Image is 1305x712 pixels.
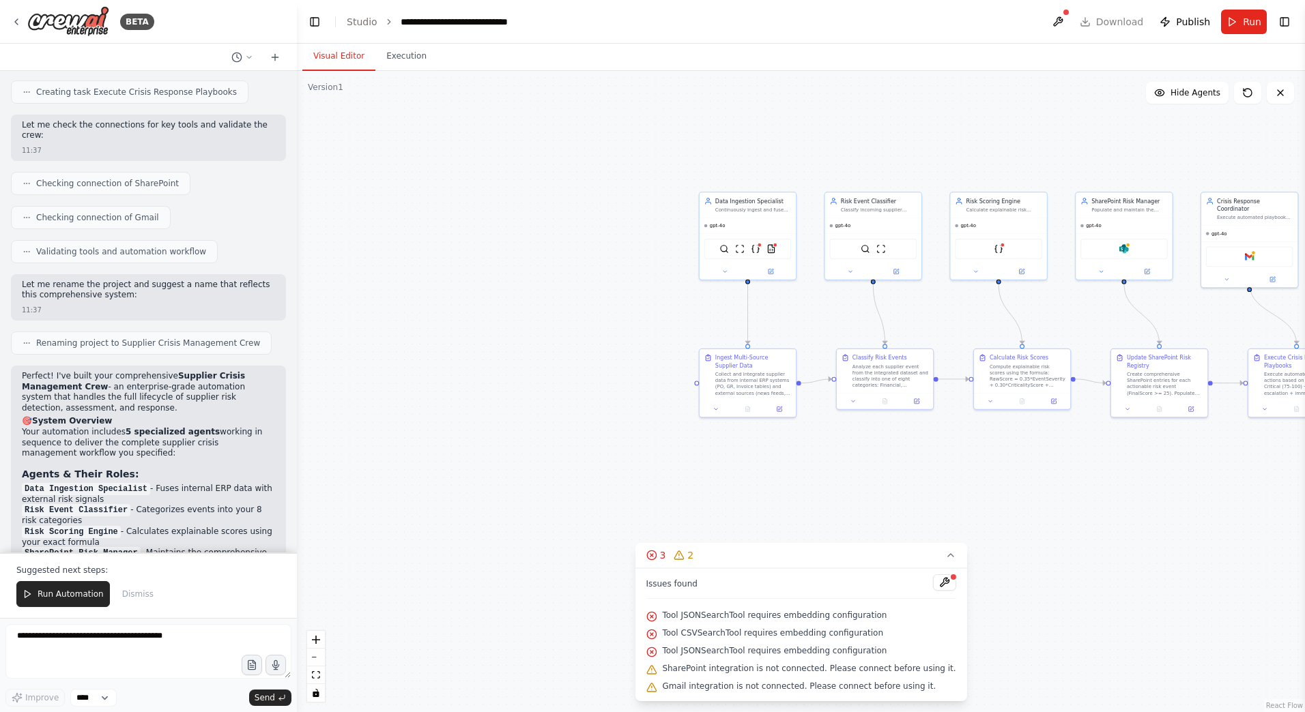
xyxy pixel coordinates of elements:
span: Publish [1176,15,1210,29]
button: No output available [1005,396,1039,406]
button: No output available [731,404,764,414]
div: Update SharePoint Risk Registry [1127,354,1203,370]
div: Risk Scoring Engine [966,197,1042,205]
span: Improve [25,692,59,703]
g: Edge from 52cfeee8-aaac-42d8-9c8b-cec1d02d4120 to 7e05bf43-11d3-4cd3-8f3f-5a6029c3c67a [938,375,969,383]
g: Edge from 1e67d77a-f517-4512-a759-b6a840e4a036 to 7e05bf43-11d3-4cd3-8f3f-5a6029c3c67a [994,284,1026,344]
div: Populate and maintain the SharePoint Supplier Risk List with complete schema compliance. Create d... [1091,207,1167,213]
div: Risk Scoring EngineCalculate explainable risk scores (0-100) using the defined scoring logic: 35%... [949,192,1048,280]
g: Edge from e6b1f113-3eb4-41d2-bc84-7f700d9ce8ff to 52cfeee8-aaac-42d8-9c8b-cec1d02d4120 [801,375,832,387]
span: gpt-4o [1211,231,1227,237]
button: 32 [635,543,966,568]
span: Issues found [646,578,698,589]
a: Studio [347,16,377,27]
button: Publish [1154,10,1216,34]
div: Risk Event Classifier [841,197,917,205]
span: Checking connection of Gmail [36,212,159,223]
strong: Agents & Their Roles: [22,469,139,479]
div: 11:37 [22,145,42,155]
div: Create comprehensive SharePoint entries for each actionable risk event (FinalScore >= 25). Popula... [1127,371,1203,396]
g: Edge from 01d4ea15-85a8-482e-b94c-bc654167a8aa to 081af13a-dfaa-4911-b49a-d93b47b9706c [1120,284,1163,344]
div: Calculate explainable risk scores (0-100) using the defined scoring logic: 35% Event Severity + 3... [966,207,1042,213]
span: Run [1243,15,1261,29]
span: Tool JSONSearchTool requires embedding configuration [662,645,887,656]
strong: 5 specialized agents [126,427,220,436]
strong: System Overview [32,416,112,426]
code: Data Ingestion Specialist [22,483,150,495]
span: Renaming project to Supplier Crisis Management Crew [36,338,260,348]
img: SerperDevTool [719,244,729,254]
g: Edge from 49824434-d1d9-4191-ac59-39cc1885824c to 375935af-0c32-4787-adcb-e1b856ebb986 [1246,284,1300,344]
button: Send [249,689,291,706]
span: Validating tools and automation workflow [36,246,206,257]
button: Open in side panel [1040,396,1067,406]
button: Switch to previous chat [226,49,259,65]
a: React Flow attribution [1266,702,1303,709]
button: toggle interactivity [307,684,325,702]
div: Compute explainable risk scores using the formula: RawScore = 0.35*EventSeverity + 0.30*Criticali... [990,364,1065,389]
span: Gmail integration is not connected. Please connect before using it. [662,681,936,692]
div: Calculate Risk Scores [990,354,1048,361]
span: 2 [687,548,693,562]
div: Execute automated playbook triggers and escalation workflows based on risk scores and business ru... [1217,214,1293,220]
p: Your automation includes working in sequence to deliver the complete supplier crisis management w... [22,427,275,459]
button: fit view [307,666,325,684]
span: Creating task Execute Crisis Response Playbooks [36,87,237,98]
div: Update SharePoint Risk RegistryCreate comprehensive SharePoint entries for each actionable risk e... [1110,348,1209,418]
span: Tool JSONSearchTool requires embedding configuration [662,610,887,621]
g: Edge from 081af13a-dfaa-4911-b49a-d93b47b9706c to 375935af-0c32-4787-adcb-e1b856ebb986 [1213,379,1244,387]
span: Checking connection of SharePoint [36,178,179,189]
button: Click to speak your automation idea [266,655,286,675]
span: SharePoint integration is not connected. Please connect before using it. [662,663,956,674]
g: Edge from cfd4e7e4-2c5c-41a7-a233-774cb4e71f81 to 52cfeee8-aaac-42d8-9c8b-cec1d02d4120 [870,284,889,344]
div: Data Ingestion Specialist [715,197,791,205]
li: - Fuses internal ERP data with external risk signals [22,484,275,505]
div: Ingest Multi-Source Supplier Data [715,354,791,370]
button: Start a new chat [264,49,286,65]
code: Risk Scoring Engine [22,526,121,538]
span: Run Automation [38,589,104,599]
img: ScrapeWebsiteTool [735,244,745,254]
button: Open in side panel [874,267,918,276]
div: SharePoint Risk ManagerPopulate and maintain the SharePoint Supplier Risk List with complete sche... [1075,192,1173,280]
button: Visual Editor [302,42,375,71]
img: Logo [27,6,109,37]
div: Crisis Response Coordinator [1217,197,1293,213]
div: Continuously ingest and fuse internal ERP signals (POs, GRs, invoices, quality data) with externa... [715,207,791,213]
p: Let me check the connections for key tools and validate the crew: [22,120,275,141]
nav: breadcrumb [347,15,546,29]
div: Risk Event ClassifierClassify incoming supplier events into one of eight high-impact categories: ... [824,192,923,280]
li: - Maintains the comprehensive risk registry [22,548,275,569]
button: Run [1221,10,1267,34]
h2: 🎯 [22,416,275,427]
button: Show right sidebar [1275,12,1294,31]
p: Let me rename the project and suggest a name that reflects this comprehensive system: [22,280,275,301]
button: Execution [375,42,438,71]
span: gpt-4o [710,222,726,228]
img: ScrapeWebsiteTool [876,244,886,254]
div: Crisis Response CoordinatorExecute automated playbook triggers and escalation workflows based on ... [1201,192,1299,288]
span: Tool CSVSearchTool requires embedding configuration [662,627,883,638]
div: Analyze each supplier event from the integrated dataset and classify into one of eight categories... [852,364,928,389]
li: - Calculates explainable scores using your exact formula [22,526,275,548]
button: Dismiss [115,581,160,607]
img: JSONSearchTool [994,244,1003,254]
span: gpt-4o [835,222,851,228]
button: Run Automation [16,581,110,607]
img: SharePoint [1119,244,1129,254]
span: gpt-4o [1086,222,1102,228]
div: BETA [120,14,154,30]
img: SerperDevTool [861,244,870,254]
span: Dismiss [122,589,154,599]
li: - Categorizes events into your 8 risk categories [22,505,275,526]
button: Open in side panel [749,267,793,276]
button: zoom out [307,649,325,666]
p: Suggested next steps: [16,565,281,576]
div: React Flow controls [307,631,325,702]
div: SharePoint Risk Manager [1091,197,1167,205]
strong: Supplier Crisis Management Crew [22,371,245,391]
div: Classify incoming supplier events into one of eight high-impact categories: Financial, Operationa... [841,207,917,213]
div: Collect and integrate supplier data from internal ERP systems (PO, GR, Invoice tables) and extern... [715,371,791,396]
p: Perfect! I've built your comprehensive - an enterprise-grade automation system that handles the f... [22,371,275,413]
span: Send [255,692,275,703]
